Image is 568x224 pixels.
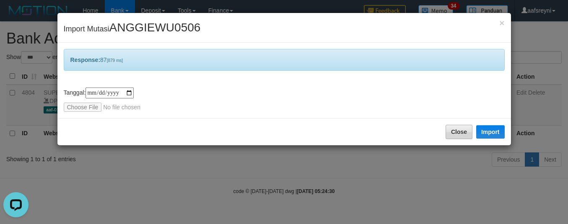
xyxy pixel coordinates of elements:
div: 87 [64,49,505,71]
span: [879 ms] [107,58,123,63]
button: Close [446,125,472,139]
b: Response: [70,57,101,63]
button: Close [499,18,504,27]
div: Tanggal: [64,88,505,112]
span: Import Mutasi [64,25,201,33]
span: × [499,18,504,28]
span: ANGGIEWU0506 [109,21,201,34]
button: Open LiveChat chat widget [3,3,29,28]
button: Import [476,125,505,139]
